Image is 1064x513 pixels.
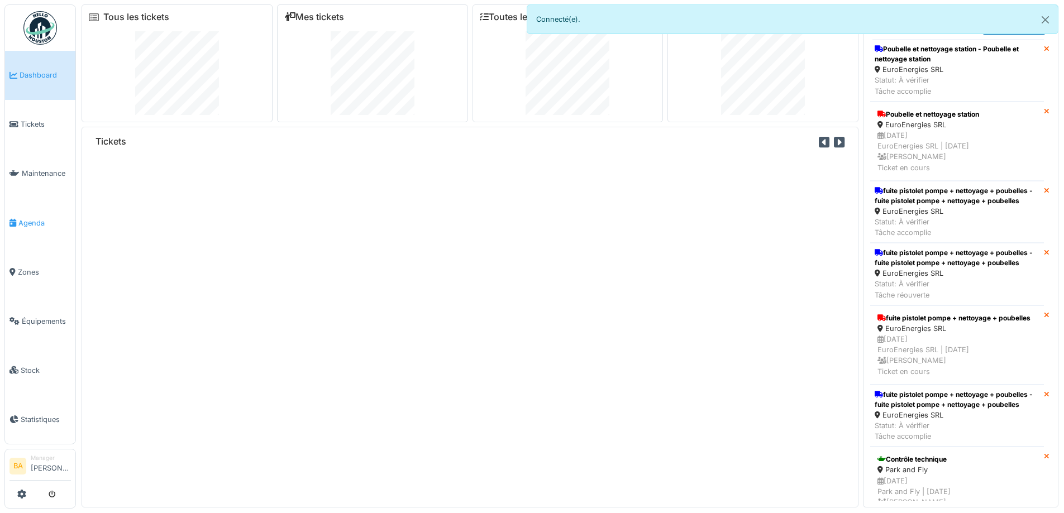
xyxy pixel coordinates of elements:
div: Statut: À vérifier Tâche réouverte [875,279,1039,300]
a: Statistiques [5,395,75,444]
a: Zones [5,247,75,296]
li: [PERSON_NAME] [31,454,71,478]
a: Mes tickets [284,12,344,22]
div: EuroEnergies SRL [877,119,1037,130]
a: fuite pistolet pompe + nettoyage + poubelles - fuite pistolet pompe + nettoyage + poubelles EuroE... [870,181,1044,243]
span: Stock [21,365,71,376]
a: fuite pistolet pompe + nettoyage + poubelles - fuite pistolet pompe + nettoyage + poubelles EuroE... [870,385,1044,447]
span: Agenda [18,218,71,228]
div: Connecté(e). [527,4,1059,34]
div: Poubelle et nettoyage station - Poubelle et nettoyage station [875,44,1039,64]
a: BA Manager[PERSON_NAME] [9,454,71,481]
a: Toutes les tâches [480,12,563,22]
a: Maintenance [5,149,75,198]
a: Stock [5,346,75,395]
div: EuroEnergies SRL [875,410,1039,420]
div: fuite pistolet pompe + nettoyage + poubelles - fuite pistolet pompe + nettoyage + poubelles [875,186,1039,206]
div: Poubelle et nettoyage station [877,109,1037,119]
a: fuite pistolet pompe + nettoyage + poubelles - fuite pistolet pompe + nettoyage + poubelles EuroE... [870,243,1044,305]
div: Statut: À vérifier Tâche accomplie [875,420,1039,442]
a: Agenda [5,198,75,247]
img: Badge_color-CXgf-gQk.svg [23,11,57,45]
div: Park and Fly [877,464,1037,475]
span: Statistiques [21,414,71,425]
div: fuite pistolet pompe + nettoyage + poubelles - fuite pistolet pompe + nettoyage + poubelles [875,248,1039,268]
div: [DATE] EuroEnergies SRL | [DATE] [PERSON_NAME] Ticket en cours [877,334,1037,377]
span: Équipements [22,316,71,327]
span: Dashboard [20,70,71,80]
span: Zones [18,267,71,277]
div: fuite pistolet pompe + nettoyage + poubelles [877,313,1037,323]
a: Tous les tickets [103,12,169,22]
span: Tickets [21,119,71,130]
h6: Tickets [96,136,126,147]
div: fuite pistolet pompe + nettoyage + poubelles - fuite pistolet pompe + nettoyage + poubelles [875,390,1039,410]
div: Contrôle technique [877,454,1037,464]
div: EuroEnergies SRL [877,323,1037,334]
div: Statut: À vérifier Tâche accomplie [875,217,1039,238]
div: EuroEnergies SRL [875,268,1039,279]
button: Close [1033,5,1058,35]
div: Manager [31,454,71,462]
a: Tickets [5,100,75,149]
a: Dashboard [5,51,75,100]
span: Maintenance [22,168,71,179]
a: Poubelle et nettoyage station EuroEnergies SRL [DATE]EuroEnergies SRL | [DATE] [PERSON_NAME]Ticke... [870,102,1044,181]
div: Statut: À vérifier Tâche accomplie [875,75,1039,96]
div: EuroEnergies SRL [875,64,1039,75]
li: BA [9,458,26,474]
a: Équipements [5,296,75,346]
a: fuite pistolet pompe + nettoyage + poubelles EuroEnergies SRL [DATE]EuroEnergies SRL | [DATE] [PE... [870,305,1044,385]
div: EuroEnergies SRL [875,206,1039,217]
a: Poubelle et nettoyage station - Poubelle et nettoyage station EuroEnergies SRL Statut: À vérifier... [870,39,1044,102]
div: [DATE] EuroEnergies SRL | [DATE] [PERSON_NAME] Ticket en cours [877,130,1037,173]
